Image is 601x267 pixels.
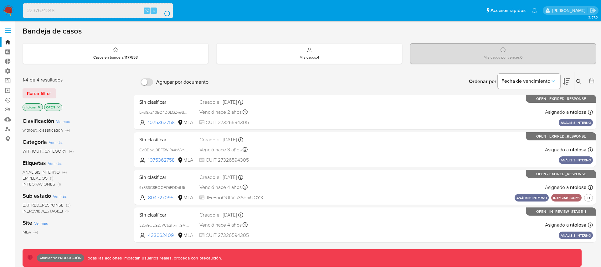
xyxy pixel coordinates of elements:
p: nicolas.tolosa@mercadolibre.com [552,8,588,13]
button: search-icon [158,6,171,15]
p: Ambiente: PRODUCCIÓN [39,257,82,259]
span: Accesos rápidos [491,7,526,14]
span: s [153,8,155,13]
p: Todas las acciones impactan usuarios reales, proceda con precaución. [84,255,222,261]
a: Salir [590,7,596,14]
span: ⌥ [145,8,149,13]
input: Buscar usuario o caso... [23,7,173,15]
a: Notificaciones [532,8,537,13]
